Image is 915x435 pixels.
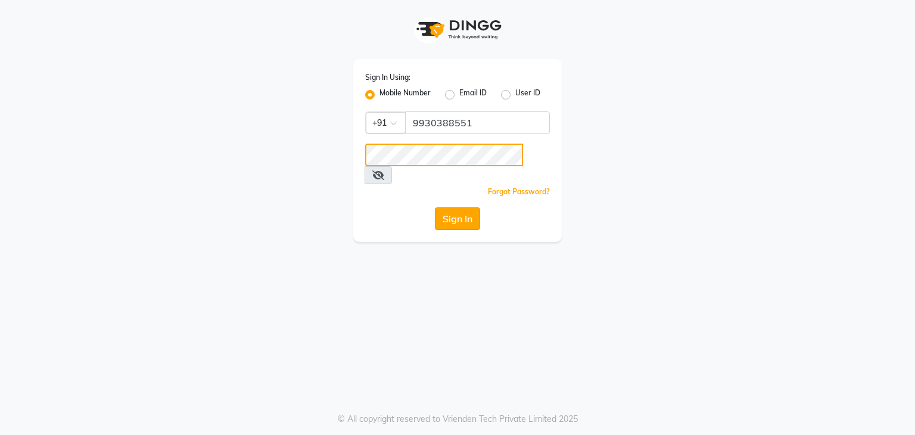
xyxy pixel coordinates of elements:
[410,12,505,47] img: logo1.svg
[459,88,487,102] label: Email ID
[365,72,410,83] label: Sign In Using:
[405,111,550,134] input: Username
[488,187,550,196] a: Forgot Password?
[379,88,431,102] label: Mobile Number
[365,144,523,166] input: Username
[515,88,540,102] label: User ID
[435,207,480,230] button: Sign In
